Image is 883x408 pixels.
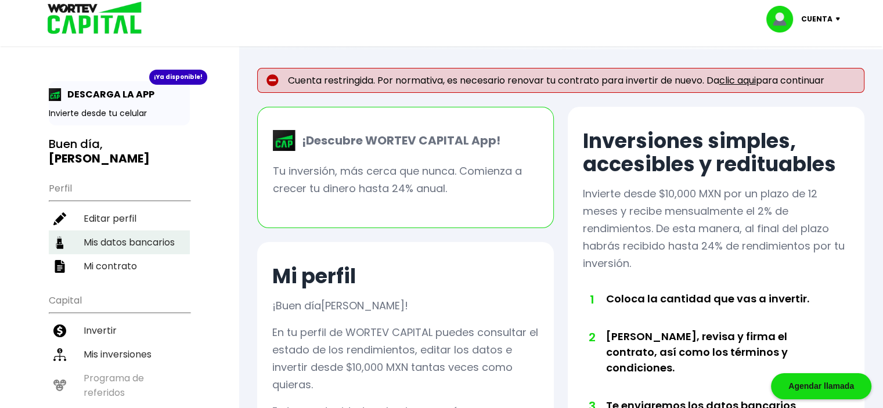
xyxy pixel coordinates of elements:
div: Agendar llamada [771,373,871,399]
a: Mis datos bancarios [49,230,190,254]
a: clic aqui [719,74,756,87]
h3: Buen día, [49,137,190,166]
a: Mis inversiones [49,342,190,366]
img: icon-down [832,17,848,21]
img: invertir-icon.b3b967d7.svg [53,324,66,337]
img: app-icon [49,88,62,101]
img: wortev-capital-app-icon [273,130,296,151]
img: datos-icon.10cf9172.svg [53,236,66,249]
p: Invierte desde $10,000 MXN por un plazo de 12 meses y recibe mensualmente el 2% de rendimientos. ... [583,185,849,272]
p: DESCARGA LA APP [62,87,154,102]
h2: Inversiones simples, accesibles y redituables [583,129,849,176]
ul: Perfil [49,175,190,278]
div: ¡Ya disponible! [149,70,207,85]
img: profile-image [766,6,801,33]
p: ¡Buen día ! [272,297,408,315]
li: Coloca la cantidad que vas a invertir. [606,291,823,328]
img: editar-icon.952d3147.svg [53,212,66,225]
a: Mi contrato [49,254,190,278]
li: [PERSON_NAME], revisa y firma el contrato, así como los términos y condiciones. [606,328,823,398]
span: Cuenta restringida. Por normativa, es necesario renovar tu contrato para invertir de nuevo. Da pa... [288,75,824,86]
p: En tu perfil de WORTEV CAPITAL puedes consultar el estado de los rendimientos, editar los datos e... [272,324,539,393]
p: Tu inversión, más cerca que nunca. Comienza a crecer tu dinero hasta 24% anual. [273,163,538,197]
span: [PERSON_NAME] [321,298,405,313]
p: Cuenta [801,10,832,28]
span: 1 [589,291,594,308]
h2: Mi perfil [272,265,356,288]
p: ¡Descubre WORTEV CAPITAL App! [296,132,500,149]
a: Invertir [49,319,190,342]
p: Invierte desde tu celular [49,107,190,120]
img: inversiones-icon.6695dc30.svg [53,348,66,361]
a: Editar perfil [49,207,190,230]
span: 2 [589,328,594,346]
img: error-circle.027baa21.svg [266,74,279,86]
img: contrato-icon.f2db500c.svg [53,260,66,273]
b: [PERSON_NAME] [49,150,150,167]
